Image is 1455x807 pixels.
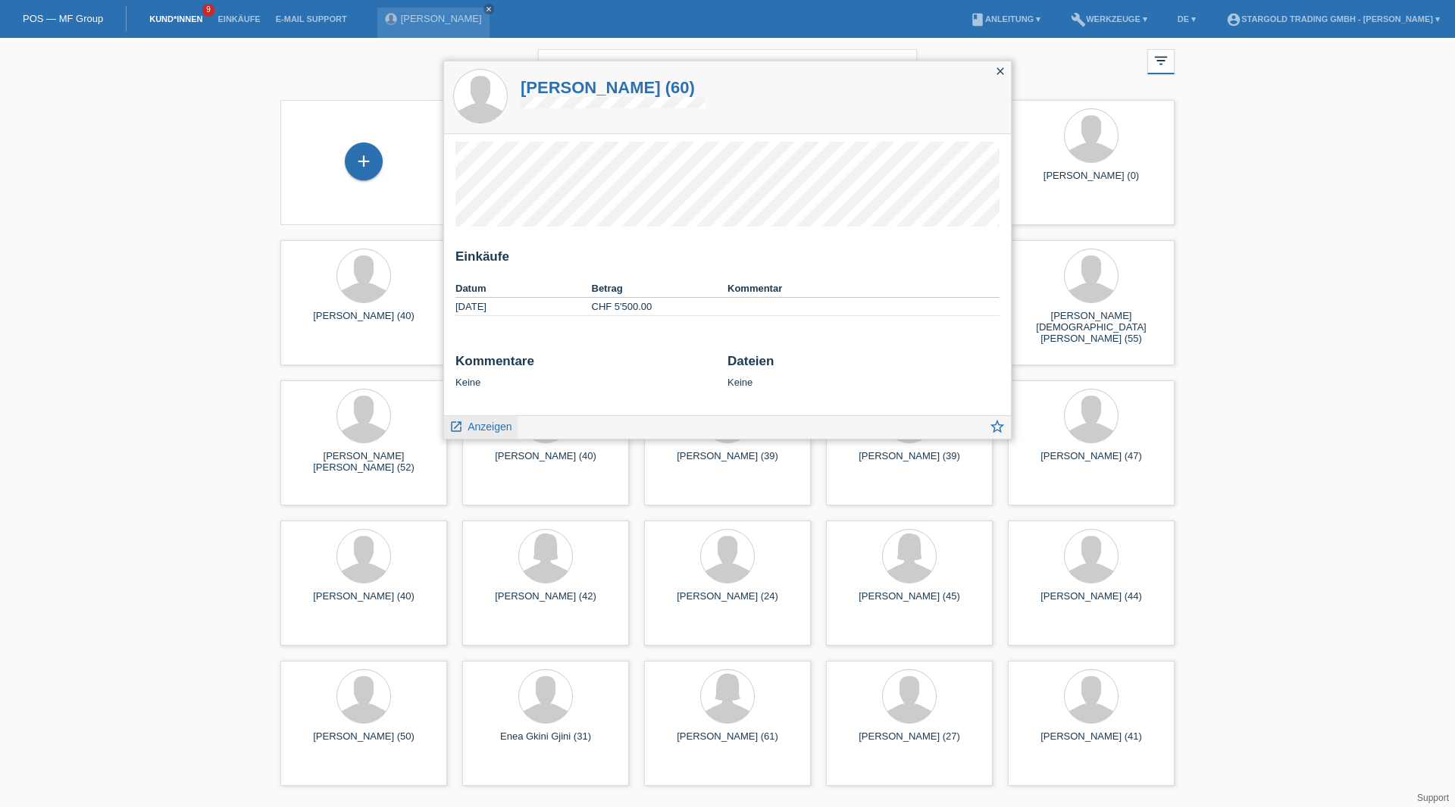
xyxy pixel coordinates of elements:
i: star_border [989,418,1006,435]
th: Kommentar [727,280,1000,298]
div: [PERSON_NAME] (42) [474,590,617,615]
div: Enea Gkini Gjini (31) [474,730,617,755]
div: [PERSON_NAME] (61) [656,730,799,755]
div: [PERSON_NAME] (24) [656,590,799,615]
a: launch Anzeigen [449,416,512,435]
a: DE ▾ [1170,14,1203,23]
div: [PERSON_NAME] [PERSON_NAME] (52) [293,450,435,474]
div: [PERSON_NAME] (39) [656,450,799,474]
div: [PERSON_NAME] [DEMOGRAPHIC_DATA][PERSON_NAME] (55) [1020,310,1162,337]
i: account_circle [1226,12,1241,27]
th: Datum [455,280,592,298]
a: [PERSON_NAME] (60) [521,78,706,97]
a: bookAnleitung ▾ [962,14,1048,23]
td: CHF 5'500.00 [592,298,728,316]
span: Anzeigen [468,421,512,433]
i: close [485,5,493,13]
div: [PERSON_NAME] (40) [293,590,435,615]
a: buildWerkzeuge ▾ [1063,14,1155,23]
a: POS — MF Group [23,13,103,24]
a: close [483,4,494,14]
i: close [994,65,1006,77]
div: [PERSON_NAME] (40) [293,310,435,334]
div: Keine [727,354,1000,388]
i: launch [449,420,463,433]
th: Betrag [592,280,728,298]
div: [PERSON_NAME] (47) [1020,450,1162,474]
a: account_circleStargold Trading GmbH - [PERSON_NAME] ▾ [1219,14,1447,23]
a: Support [1417,793,1449,803]
a: Kund*innen [142,14,210,23]
div: Keine [455,354,716,388]
h2: Dateien [727,354,1000,377]
i: book [970,12,985,27]
div: [PERSON_NAME] (0) [1020,170,1162,194]
div: Kund*in hinzufügen [346,149,382,174]
div: [PERSON_NAME] (44) [1020,590,1162,615]
div: [PERSON_NAME] (27) [838,730,981,755]
div: [PERSON_NAME] (40) [474,450,617,474]
a: E-Mail Support [268,14,355,23]
div: [PERSON_NAME] (41) [1020,730,1162,755]
span: 9 [202,4,214,17]
div: [PERSON_NAME] (45) [838,590,981,615]
a: Einkäufe [210,14,268,23]
h2: Kommentare [455,354,716,377]
i: filter_list [1153,52,1169,69]
div: [PERSON_NAME] (39) [838,450,981,474]
h2: Einkäufe [455,249,1000,272]
a: star_border [989,420,1006,439]
td: [DATE] [455,298,592,316]
a: [PERSON_NAME] [401,13,482,24]
i: build [1071,12,1086,27]
div: [PERSON_NAME] (50) [293,730,435,755]
input: Suche... [538,49,917,85]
